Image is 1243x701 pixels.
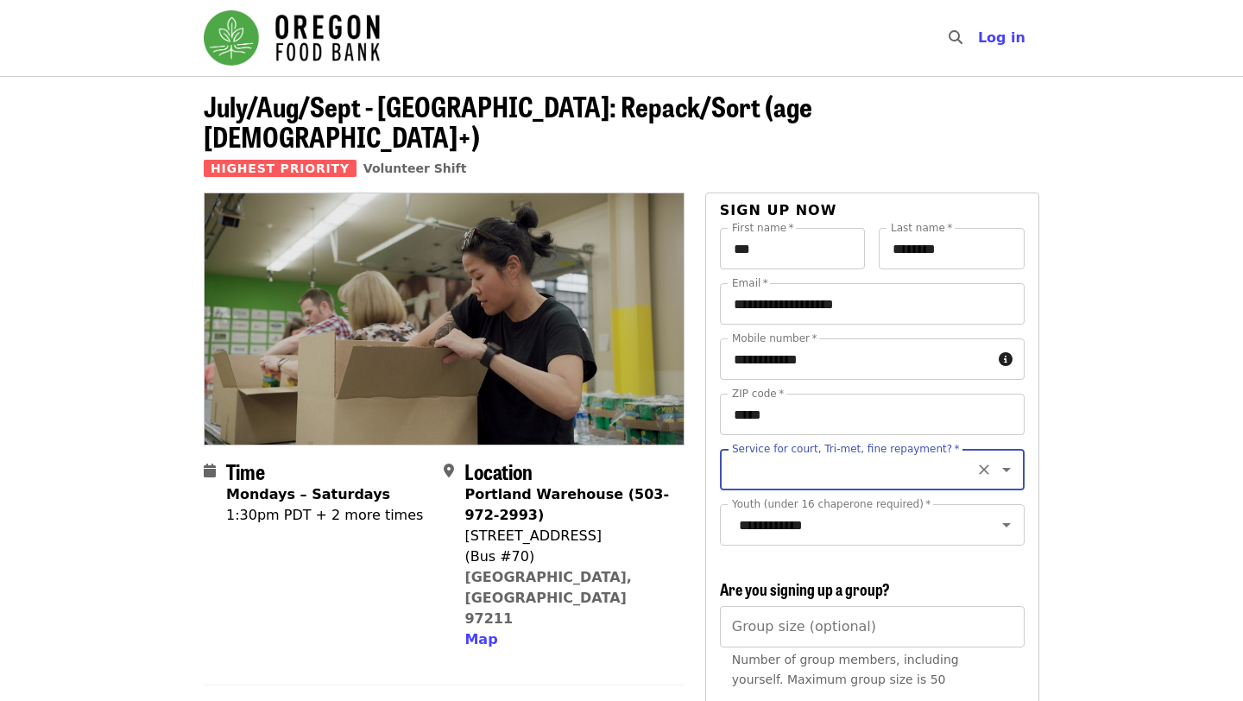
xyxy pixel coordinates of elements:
span: Map [464,631,497,647]
label: Email [732,278,768,288]
div: [STREET_ADDRESS] [464,526,670,546]
button: Log in [964,21,1039,55]
span: July/Aug/Sept - [GEOGRAPHIC_DATA]: Repack/Sort (age [DEMOGRAPHIC_DATA]+) [204,85,812,156]
input: [object Object] [720,606,1025,647]
input: Search [973,17,987,59]
img: July/Aug/Sept - Portland: Repack/Sort (age 8+) organized by Oregon Food Bank [205,193,684,444]
i: map-marker-alt icon [444,463,454,479]
img: Oregon Food Bank - Home [204,10,380,66]
label: ZIP code [732,388,784,399]
i: circle-info icon [999,351,1013,368]
span: Highest Priority [204,160,356,177]
strong: Portland Warehouse (503-972-2993) [464,486,669,523]
a: Volunteer Shift [363,161,467,175]
input: First name [720,228,866,269]
span: Sign up now [720,202,837,218]
button: Map [464,629,497,650]
input: Email [720,283,1025,325]
span: Number of group members, including yourself. Maximum group size is 50 [732,653,959,686]
i: search icon [949,29,962,46]
button: Open [994,458,1019,482]
label: Youth (under 16 chaperone required) [732,499,931,509]
a: [GEOGRAPHIC_DATA], [GEOGRAPHIC_DATA] 97211 [464,569,632,627]
input: ZIP code [720,394,1025,435]
span: Time [226,456,265,486]
button: Clear [972,458,996,482]
i: calendar icon [204,463,216,479]
input: Mobile number [720,338,992,380]
span: Log in [978,29,1025,46]
label: Mobile number [732,333,817,344]
label: Service for court, Tri-met, fine repayment? [732,444,960,454]
span: Location [464,456,533,486]
label: Last name [891,223,952,233]
span: Are you signing up a group? [720,578,890,600]
label: First name [732,223,794,233]
div: (Bus #70) [464,546,670,567]
strong: Mondays – Saturdays [226,486,390,502]
input: Last name [879,228,1025,269]
button: Open [994,513,1019,537]
div: 1:30pm PDT + 2 more times [226,505,423,526]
